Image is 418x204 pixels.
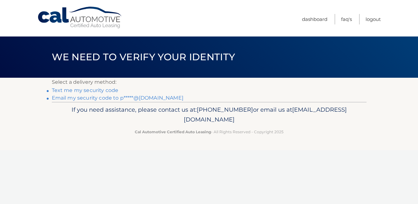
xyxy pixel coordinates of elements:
a: Email my security code to p*****@[DOMAIN_NAME] [52,95,183,101]
span: We need to verify your identity [52,51,235,63]
a: Text me my security code [52,87,119,93]
span: [PHONE_NUMBER] [197,106,253,113]
a: Dashboard [302,14,327,24]
p: - All Rights Reserved - Copyright 2025 [56,128,362,135]
a: Cal Automotive [37,6,123,29]
a: FAQ's [341,14,352,24]
p: Select a delivery method: [52,78,367,87]
strong: Cal Automotive Certified Auto Leasing [135,129,211,134]
a: Logout [366,14,381,24]
p: If you need assistance, please contact us at: or email us at [56,105,362,125]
